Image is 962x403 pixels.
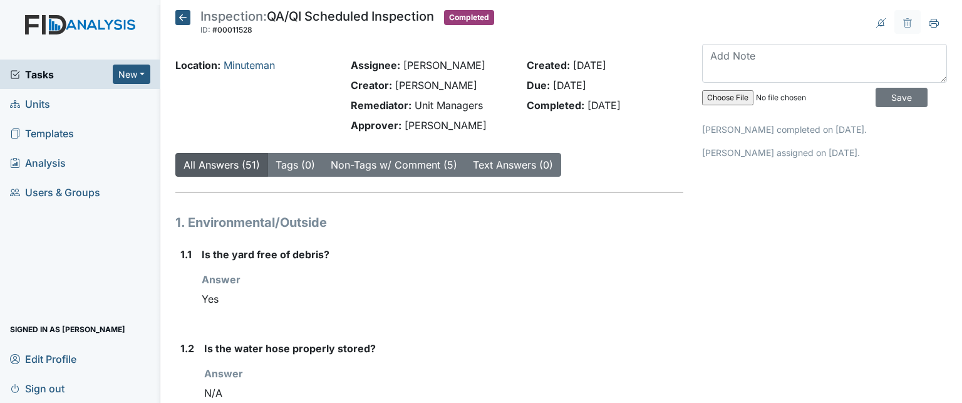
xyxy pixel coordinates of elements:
span: Users & Groups [10,182,100,202]
label: Is the yard free of debris? [202,247,329,262]
strong: Completed: [527,99,584,112]
button: Non-Tags w/ Comment (5) [323,153,465,177]
span: Units [10,94,50,113]
a: Tasks [10,67,113,82]
label: 1.1 [180,247,192,262]
a: All Answers (51) [184,159,260,171]
span: Completed [444,10,494,25]
strong: Answer [202,273,240,286]
span: Unit Managers [415,99,483,112]
a: Text Answers (0) [473,159,553,171]
span: [DATE] [587,99,621,112]
strong: Due: [527,79,550,92]
button: Text Answers (0) [465,153,561,177]
button: Tags (0) [267,153,323,177]
span: [DATE] [553,79,586,92]
span: #00011528 [212,25,252,34]
span: Analysis [10,153,66,172]
a: Non-Tags w/ Comment (5) [331,159,457,171]
a: Minuteman [224,59,275,71]
strong: Created: [527,59,570,71]
span: [PERSON_NAME] [403,59,485,71]
a: Tags (0) [276,159,315,171]
div: Yes [202,287,683,311]
strong: Location: [175,59,220,71]
span: Sign out [10,379,65,398]
span: [PERSON_NAME] [395,79,477,92]
label: 1.2 [180,341,194,356]
p: [PERSON_NAME] completed on [DATE]. [702,123,947,136]
strong: Creator: [351,79,392,92]
span: [PERSON_NAME] [405,119,487,132]
span: Edit Profile [10,349,76,369]
button: All Answers (51) [175,153,268,177]
span: Signed in as [PERSON_NAME] [10,320,125,339]
span: Inspection: [200,9,267,24]
label: Is the water hose properly stored? [204,341,376,356]
h1: 1. Environmental/Outside [175,213,683,232]
span: ID: [200,25,210,34]
span: [DATE] [573,59,606,71]
button: New [113,65,150,84]
strong: Approver: [351,119,401,132]
strong: Answer [204,367,243,380]
strong: Assignee: [351,59,400,71]
strong: Remediator: [351,99,411,112]
div: QA/QI Scheduled Inspection [200,10,434,38]
p: [PERSON_NAME] assigned on [DATE]. [702,146,947,159]
input: Save [876,88,928,107]
span: Templates [10,123,74,143]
